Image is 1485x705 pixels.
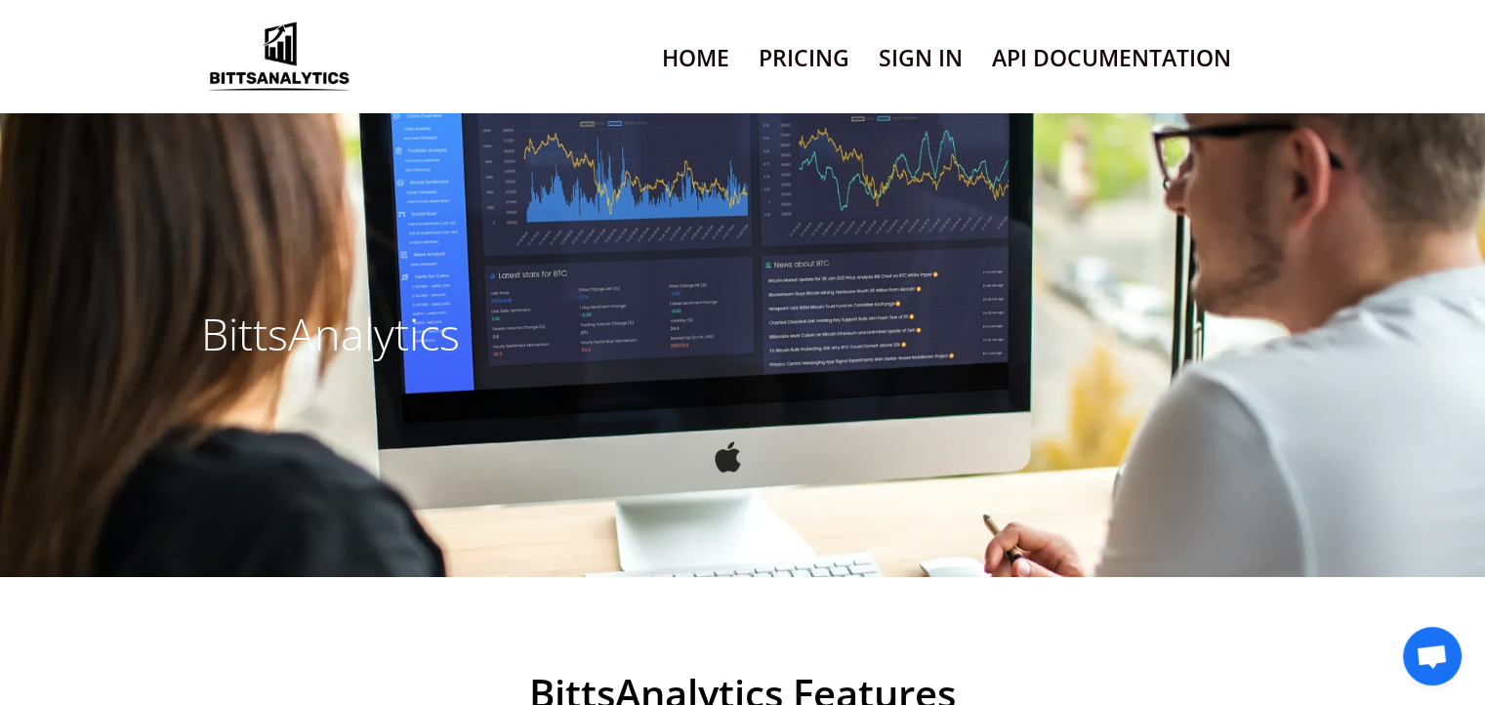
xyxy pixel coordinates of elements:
h3: BittsAnalytics [201,308,728,360]
a: Home [662,33,729,83]
a: Pricing [759,33,849,83]
a: API Documentation [992,33,1231,83]
a: Sign In [879,33,963,83]
a: Open chat [1403,627,1462,685]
